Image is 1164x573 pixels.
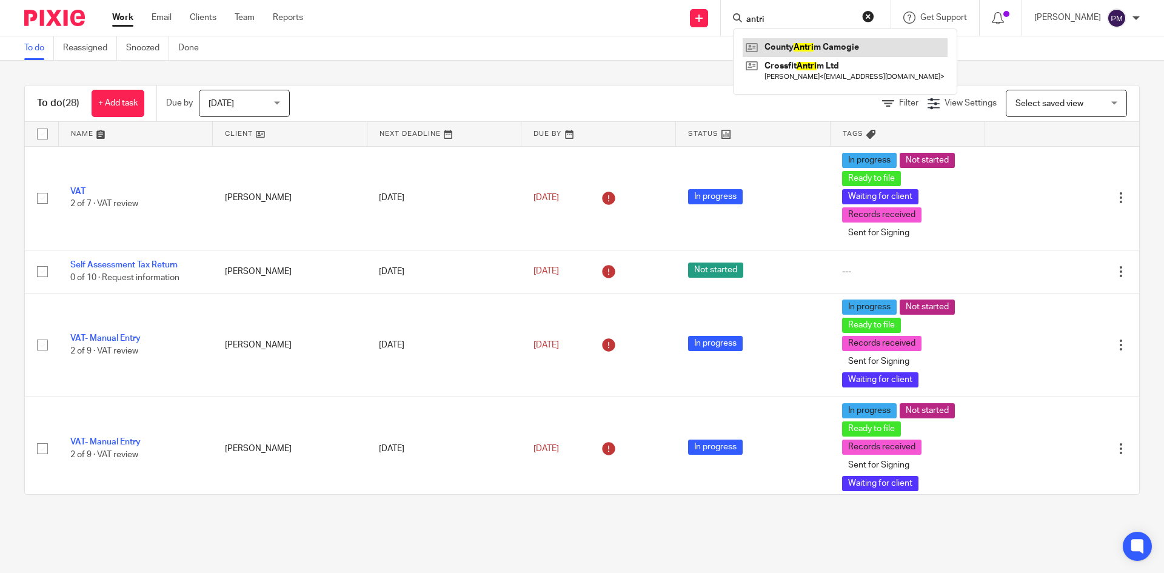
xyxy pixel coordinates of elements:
[273,12,303,24] a: Reports
[166,97,193,109] p: Due by
[688,263,743,278] span: Not started
[945,99,997,107] span: View Settings
[24,10,85,26] img: Pixie
[126,36,169,60] a: Snoozed
[842,266,972,278] div: ---
[24,36,54,60] a: To do
[70,187,85,196] a: VAT
[213,293,367,397] td: [PERSON_NAME]
[842,440,921,455] span: Records received
[842,171,901,186] span: Ready to file
[152,12,172,24] a: Email
[842,354,915,369] span: Sent for Signing
[842,153,897,168] span: In progress
[843,130,863,137] span: Tags
[1107,8,1126,28] img: svg%3E
[842,207,921,223] span: Records received
[862,10,874,22] button: Clear
[37,97,79,110] h1: To do
[70,261,178,269] a: Self Assessment Tax Return
[900,300,955,315] span: Not started
[70,273,179,282] span: 0 of 10 · Request information
[688,440,743,455] span: In progress
[842,300,897,315] span: In progress
[688,336,743,351] span: In progress
[70,347,138,355] span: 2 of 9 · VAT review
[1034,12,1101,24] p: [PERSON_NAME]
[533,193,559,202] span: [DATE]
[70,334,141,343] a: VAT- Manual Entry
[920,13,967,22] span: Get Support
[842,226,915,241] span: Sent for Signing
[367,293,521,397] td: [DATE]
[533,341,559,349] span: [DATE]
[842,421,901,437] span: Ready to file
[190,12,216,24] a: Clients
[842,189,918,204] span: Waiting for client
[213,146,367,250] td: [PERSON_NAME]
[92,90,144,117] a: + Add task
[213,397,367,500] td: [PERSON_NAME]
[533,267,559,276] span: [DATE]
[235,12,255,24] a: Team
[900,403,955,418] span: Not started
[367,250,521,293] td: [DATE]
[112,12,133,24] a: Work
[209,99,234,108] span: [DATE]
[842,372,918,387] span: Waiting for client
[63,36,117,60] a: Reassigned
[900,153,955,168] span: Not started
[842,458,915,473] span: Sent for Signing
[842,476,918,491] span: Waiting for client
[62,98,79,108] span: (28)
[70,451,138,459] span: 2 of 9 · VAT review
[367,397,521,500] td: [DATE]
[213,250,367,293] td: [PERSON_NAME]
[70,438,141,446] a: VAT- Manual Entry
[899,99,918,107] span: Filter
[70,200,138,209] span: 2 of 7 · VAT review
[842,336,921,351] span: Records received
[688,189,743,204] span: In progress
[1015,99,1083,108] span: Select saved view
[745,15,854,25] input: Search
[842,403,897,418] span: In progress
[178,36,208,60] a: Done
[533,444,559,453] span: [DATE]
[842,318,901,333] span: Ready to file
[367,146,521,250] td: [DATE]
